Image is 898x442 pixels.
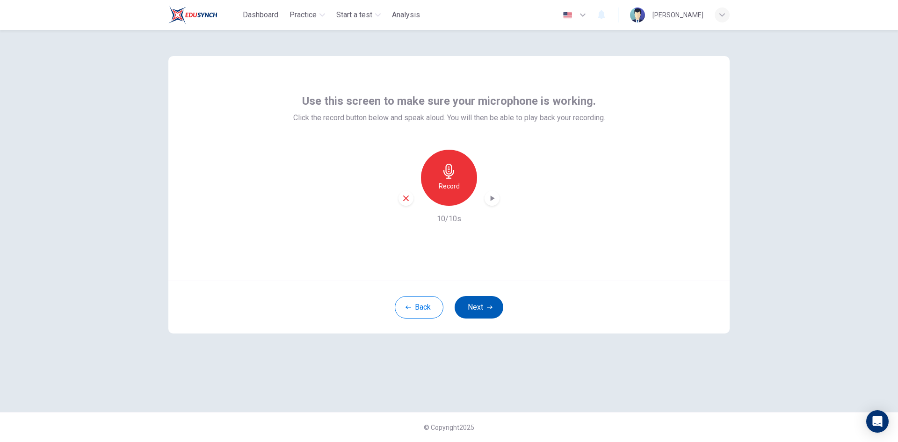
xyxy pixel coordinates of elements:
[424,424,474,431] span: © Copyright 2025
[168,6,239,24] a: Train Test logo
[652,9,703,21] div: [PERSON_NAME]
[239,7,282,23] button: Dashboard
[562,12,573,19] img: en
[302,94,596,109] span: Use this screen to make sure your microphone is working.
[290,9,317,21] span: Practice
[439,181,460,192] h6: Record
[437,213,461,225] h6: 10/10s
[286,7,329,23] button: Practice
[455,296,503,319] button: Next
[421,150,477,206] button: Record
[395,296,443,319] button: Back
[388,7,424,23] button: Analysis
[336,9,372,21] span: Start a test
[168,6,217,24] img: Train Test logo
[243,9,278,21] span: Dashboard
[293,112,605,123] span: Click the record button below and speak aloud. You will then be able to play back your recording.
[630,7,645,22] img: Profile picture
[392,9,420,21] span: Analysis
[866,410,889,433] div: Open Intercom Messenger
[333,7,384,23] button: Start a test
